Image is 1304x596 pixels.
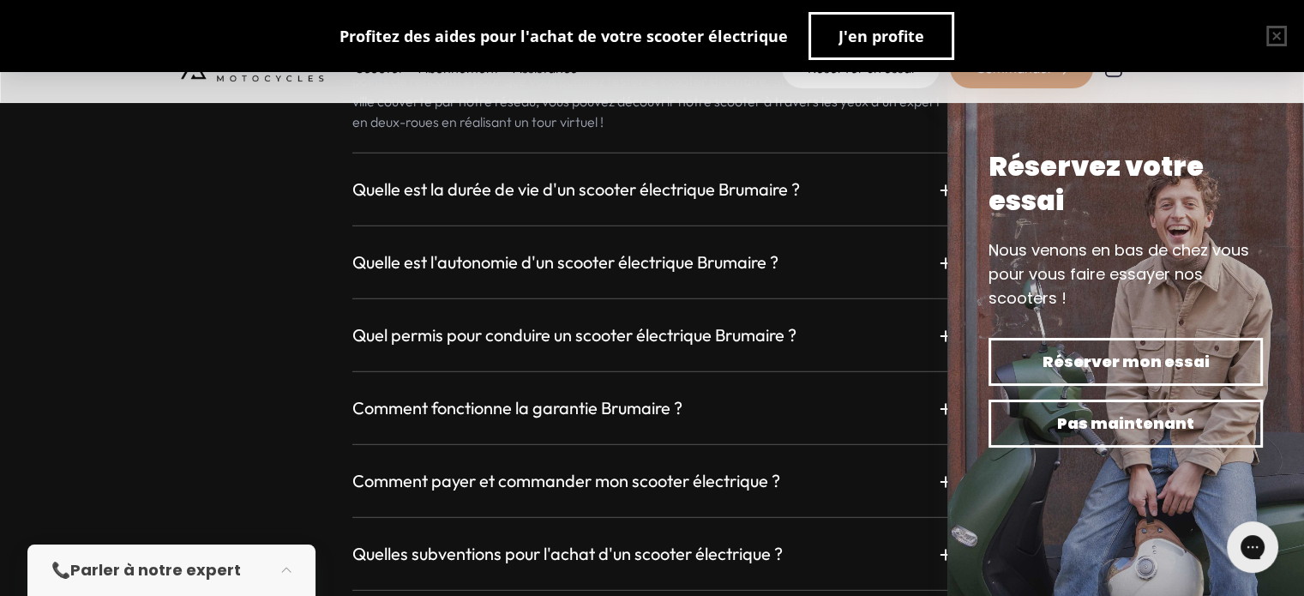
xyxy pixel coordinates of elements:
[352,178,800,202] h3: Quelle est la durée de vie d'un scooter électrique Brumaire ?
[939,320,952,351] p: +
[939,539,952,569] p: +
[1218,515,1287,579] iframe: Gorgias live chat messenger
[352,469,780,493] h3: Comment payer et commander mon scooter électrique ?
[939,393,952,424] p: +
[939,247,952,278] p: +
[352,396,682,420] h3: Comment fonctionne la garantie Brumaire ?
[352,250,778,274] h3: Quelle est l'autonomie d'un scooter électrique Brumaire ?
[352,323,796,347] h3: Quel permis pour conduire un scooter électrique Brumaire ?
[352,542,783,566] h3: Quelles subventions pour l'achat d'un scooter électrique ?
[939,466,952,497] p: +
[939,174,952,205] p: +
